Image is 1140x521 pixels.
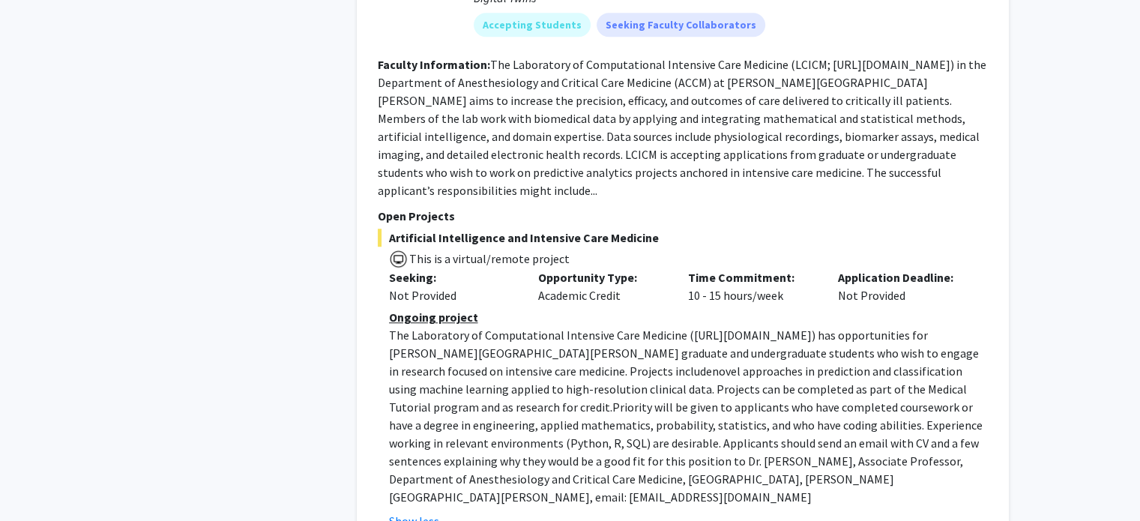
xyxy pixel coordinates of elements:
[378,207,988,225] p: Open Projects
[538,268,666,286] p: Opportunity Type:
[378,57,986,198] fg-read-more: The Laboratory of Computational Intensive Care Medicine (LCICM; [URL][DOMAIN_NAME]) in the Depart...
[389,268,516,286] p: Seeking:
[389,364,967,415] span: novel approaches in prediction and classification using machine learning applied to high-resoluti...
[597,13,765,37] mat-chip: Seeking Faculty Collaborators
[474,13,591,37] mat-chip: Accepting Students
[838,268,965,286] p: Application Deadline:
[408,251,570,266] span: This is a virtual/remote project
[389,326,988,506] p: [URL][DOMAIN_NAME] Priority will be given to applicants who have completed coursework or have a d...
[389,310,478,325] u: Ongoing project
[677,268,827,304] div: 10 - 15 hours/week
[688,268,815,286] p: Time Commitment:
[389,328,979,379] span: ) has opportunities for [PERSON_NAME][GEOGRAPHIC_DATA][PERSON_NAME] graduate and undergraduate st...
[527,268,677,304] div: Academic Credit
[378,229,988,247] span: Artificial Intelligence and Intensive Care Medicine
[389,286,516,304] div: Not Provided
[11,454,64,510] iframe: Chat
[378,57,490,72] b: Faculty Information:
[389,328,694,343] span: The Laboratory of Computational Intensive Care Medicine (
[827,268,977,304] div: Not Provided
